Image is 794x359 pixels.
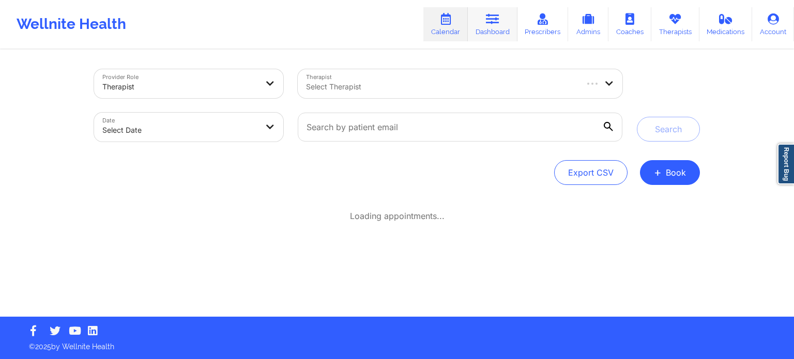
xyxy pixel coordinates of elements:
[554,160,628,185] button: Export CSV
[298,113,622,142] input: Search by patient email
[102,75,257,98] div: Therapist
[651,7,699,41] a: Therapists
[608,7,651,41] a: Coaches
[654,169,662,175] span: +
[94,211,700,221] div: Loading appointments...
[568,7,608,41] a: Admins
[640,160,700,185] button: +Book
[22,334,772,352] p: © 2025 by Wellnite Health
[637,117,700,142] button: Search
[468,7,517,41] a: Dashboard
[102,119,257,142] div: Select Date
[699,7,753,41] a: Medications
[517,7,569,41] a: Prescribers
[423,7,468,41] a: Calendar
[752,7,794,41] a: Account
[777,144,794,184] a: Report Bug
